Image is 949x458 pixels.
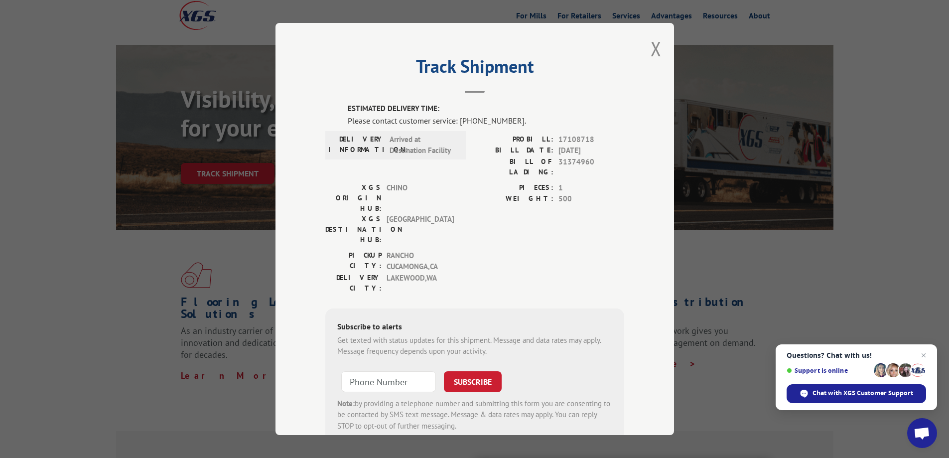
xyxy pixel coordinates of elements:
[387,214,454,245] span: [GEOGRAPHIC_DATA]
[558,134,624,146] span: 17108718
[444,371,502,392] button: SUBSCRIBE
[558,182,624,194] span: 1
[328,134,385,156] label: DELIVERY INFORMATION:
[475,156,553,177] label: BILL OF LADING:
[348,103,624,115] label: ESTIMATED DELIVERY TIME:
[475,193,553,205] label: WEIGHT:
[387,182,454,214] span: CHINO
[325,214,382,245] label: XGS DESTINATION HUB:
[325,250,382,273] label: PICKUP CITY:
[337,320,612,335] div: Subscribe to alerts
[475,134,553,146] label: PROBILL:
[387,273,454,294] span: LAKEWOOD , WA
[337,335,612,357] div: Get texted with status updates for this shipment. Message and data rates may apply. Message frequ...
[558,145,624,156] span: [DATE]
[787,384,926,403] span: Chat with XGS Customer Support
[337,399,355,408] strong: Note:
[787,367,870,374] span: Support is online
[475,182,553,194] label: PIECES:
[475,145,553,156] label: BILL DATE:
[348,115,624,127] div: Please contact customer service: [PHONE_NUMBER].
[325,182,382,214] label: XGS ORIGIN HUB:
[907,418,937,448] a: Open chat
[387,250,454,273] span: RANCHO CUCAMONGA , CA
[325,59,624,78] h2: Track Shipment
[341,371,436,392] input: Phone Number
[813,389,913,398] span: Chat with XGS Customer Support
[787,351,926,359] span: Questions? Chat with us!
[337,398,612,432] div: by providing a telephone number and submitting this form you are consenting to be contacted by SM...
[558,193,624,205] span: 500
[651,35,662,62] button: Close modal
[390,134,457,156] span: Arrived at Destination Facility
[325,273,382,294] label: DELIVERY CITY:
[558,156,624,177] span: 31374960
